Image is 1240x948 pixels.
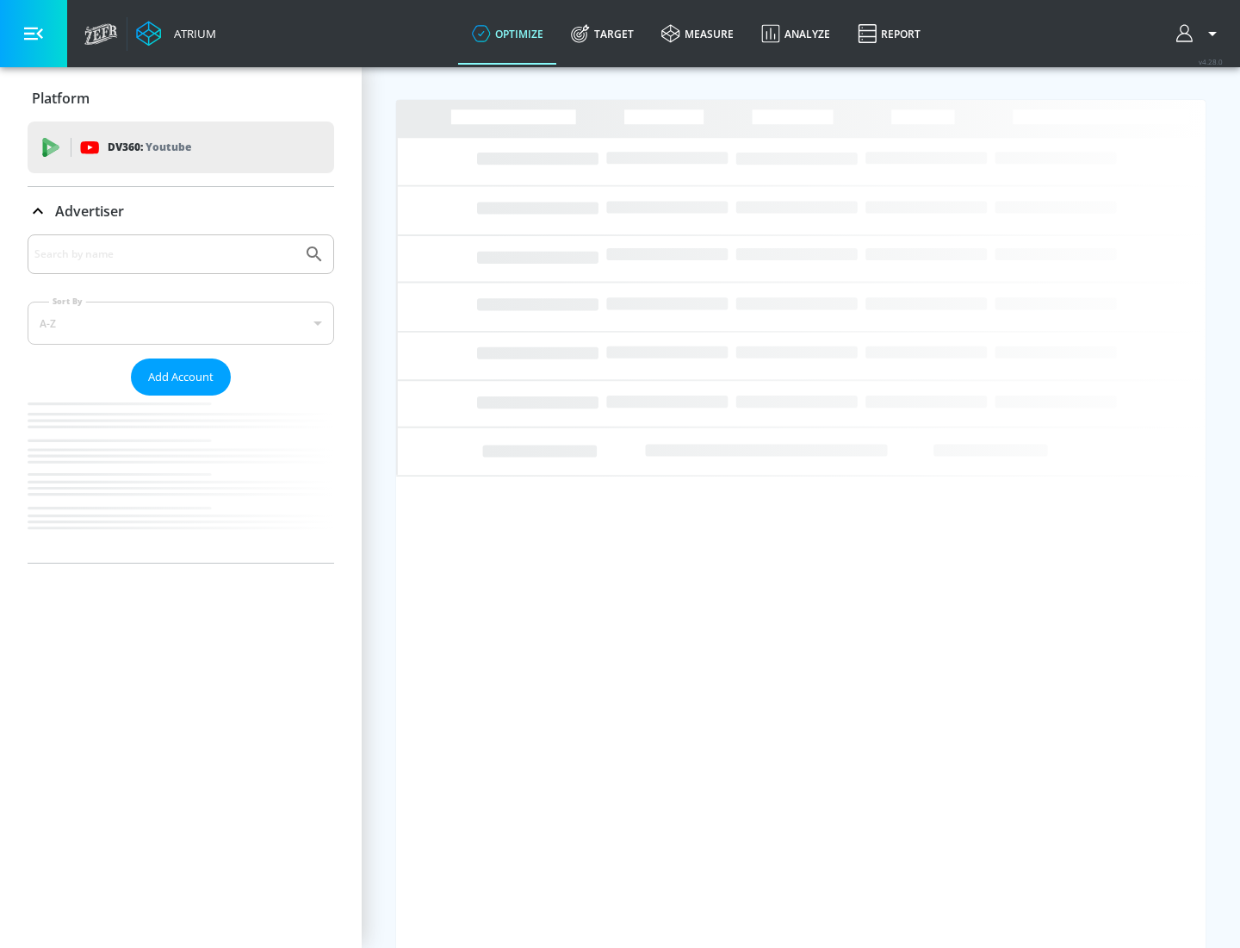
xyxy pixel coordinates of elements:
div: A-Z [28,302,334,345]
input: Search by name [34,243,295,265]
p: Advertiser [55,202,124,221]
p: DV360: [108,138,191,157]
a: Atrium [136,21,216,47]
a: measure [648,3,747,65]
span: Add Account [148,367,214,387]
div: DV360: Youtube [28,122,334,173]
button: Add Account [131,359,231,396]
div: Atrium [167,26,216,41]
div: Platform [28,74,334,122]
div: Advertiser [28,234,334,563]
a: Report [844,3,934,65]
a: Analyze [747,3,844,65]
a: Target [557,3,648,65]
div: Advertiser [28,187,334,235]
p: Platform [32,89,90,108]
p: Youtube [146,138,191,156]
label: Sort By [49,296,86,307]
nav: list of Advertiser [28,396,334,563]
span: v 4.28.0 [1199,57,1223,66]
a: optimize [458,3,557,65]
